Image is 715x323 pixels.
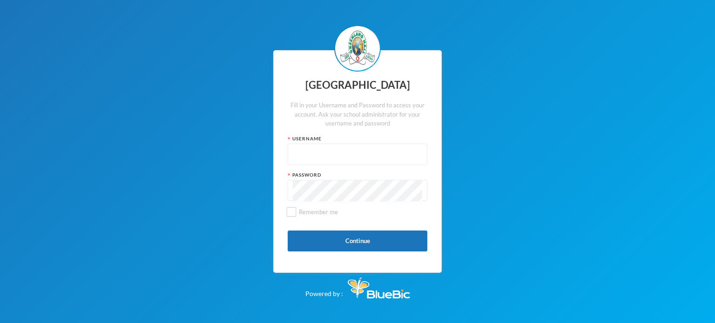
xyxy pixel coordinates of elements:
[288,171,427,178] div: Password
[295,208,342,216] span: Remember me
[288,101,427,128] div: Fill in your Username and Password to access your account. Ask your school administrator for your...
[348,277,410,298] img: Bluebic
[288,135,427,142] div: Username
[288,76,427,94] div: [GEOGRAPHIC_DATA]
[288,231,427,251] button: Continue
[305,273,410,298] div: Powered by :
